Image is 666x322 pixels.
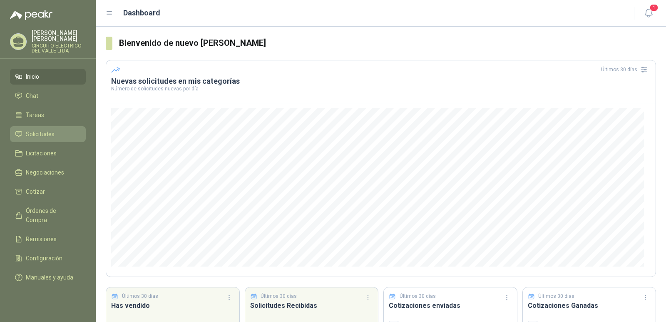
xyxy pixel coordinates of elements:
[641,6,656,21] button: 1
[26,168,64,177] span: Negociaciones
[10,145,86,161] a: Licitaciones
[26,91,38,100] span: Chat
[261,292,297,300] p: Últimos 30 días
[250,300,373,311] h3: Solicitudes Recibidas
[26,72,39,81] span: Inicio
[10,250,86,266] a: Configuración
[649,4,659,12] span: 1
[10,69,86,85] a: Inicio
[26,149,57,158] span: Licitaciones
[528,300,651,311] h3: Cotizaciones Ganadas
[26,187,45,196] span: Cotizar
[26,254,62,263] span: Configuración
[10,126,86,142] a: Solicitudes
[10,107,86,123] a: Tareas
[32,43,86,53] p: CIRCUITO ELECTRICO DEL VALLE LTDA
[601,63,651,76] div: Últimos 30 días
[26,130,55,139] span: Solicitudes
[122,292,158,300] p: Últimos 30 días
[10,165,86,180] a: Negociaciones
[26,273,73,282] span: Manuales y ayuda
[10,203,86,228] a: Órdenes de Compra
[10,88,86,104] a: Chat
[111,76,651,86] h3: Nuevas solicitudes en mis categorías
[119,37,656,50] h3: Bienvenido de nuevo [PERSON_NAME]
[538,292,574,300] p: Últimos 30 días
[10,270,86,285] a: Manuales y ayuda
[26,110,44,120] span: Tareas
[10,184,86,200] a: Cotizar
[111,86,651,91] p: Número de solicitudes nuevas por día
[26,206,78,225] span: Órdenes de Compra
[123,7,160,19] h1: Dashboard
[10,231,86,247] a: Remisiones
[111,300,234,311] h3: Has vendido
[400,292,436,300] p: Últimos 30 días
[389,300,512,311] h3: Cotizaciones enviadas
[10,10,52,20] img: Logo peakr
[26,235,57,244] span: Remisiones
[32,30,86,42] p: [PERSON_NAME] [PERSON_NAME]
